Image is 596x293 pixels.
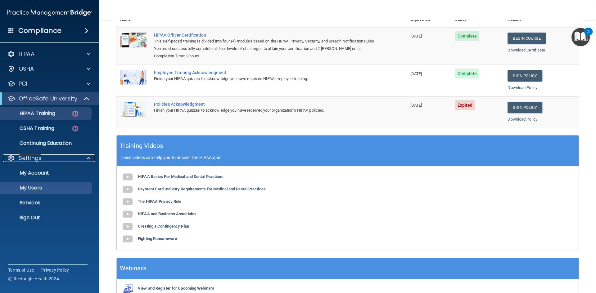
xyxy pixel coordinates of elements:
[508,85,537,90] a: Download Policy
[451,12,504,27] th: Status
[508,70,542,82] a: Sign Policy
[19,154,42,162] p: Settings
[7,154,90,162] a: Settings
[4,200,89,206] p: Services
[41,267,69,273] a: Privacy Policy
[455,100,475,110] span: Expired
[455,31,480,41] span: Complete
[508,48,545,52] a: Download Certificate
[7,50,90,58] a: HIPAA
[138,236,177,241] b: Fighting Ransomware
[508,102,542,113] a: Sign Policy
[154,38,376,52] div: This self-paced training is divided into four (4) modules based on the HIPAA, Privacy, Security, ...
[121,208,134,220] img: gray_youtube_icon.38fcd6cc.png
[504,12,579,27] th: Actions
[4,110,55,117] p: HIPAA Training
[8,276,59,282] span: Ⓒ Rectangle Health 2024
[121,196,134,208] img: gray_youtube_icon.38fcd6cc.png
[410,34,422,38] span: [DATE]
[154,52,376,60] div: Completion Time: 2 hours
[138,286,214,291] b: View and Register for Upcoming Webinars
[138,174,223,179] b: HIPAA Basics For Medical and Dental Practices
[71,110,79,118] img: danger-circle.6113f641.png
[138,224,189,229] b: Creating a Contingency Plan
[410,71,422,76] span: [DATE]
[19,80,27,87] p: PCI
[508,117,537,122] a: Download Policy
[138,211,196,216] b: HIPAA and Business Associates
[7,7,92,19] img: PMB logo
[116,12,150,27] th: Name
[4,215,89,221] p: Sign Out
[121,183,134,196] img: gray_youtube_icon.38fcd6cc.png
[19,65,34,73] p: OSHA
[120,140,163,151] h5: Training Videos
[587,32,589,40] div: 2
[120,155,576,160] p: These videos can help you to answer the HIPAA quiz
[19,95,77,102] p: OfficeSafe University
[121,220,134,233] img: gray_youtube_icon.38fcd6cc.png
[4,140,89,146] p: Continuing Education
[455,69,480,78] span: Complete
[4,170,89,176] p: My Account
[7,95,90,102] a: OfficeSafe University
[18,26,61,35] h4: Compliance
[138,187,266,191] b: Payment Card Industry Requirements for Medical and Dental Practices
[154,107,376,114] div: Finish your HIPAA quizzes to acknowledge you have received your organization’s HIPAA policies.
[154,102,376,107] div: Policies Acknowledgment
[410,103,422,108] span: [DATE]
[138,199,181,204] b: The HIPAA Privacy Rule
[8,267,34,273] a: Terms of Use
[120,263,146,274] h5: Webinars
[154,75,376,82] div: Finish your HIPAA quizzes to acknowledge you have received HIPAA employee training.
[19,50,34,58] p: HIPAA
[571,28,590,46] button: Open Resource Center, 2 new notifications
[71,125,79,132] img: danger-circle.6113f641.png
[121,171,134,183] img: gray_youtube_icon.38fcd6cc.png
[154,70,376,75] div: Employee Training Acknowledgment
[508,33,545,44] a: Begin Course
[7,65,90,73] a: OSHA
[154,33,376,38] a: HIPAA Officer Certification
[4,125,54,131] p: OSHA Training
[121,233,134,245] img: gray_youtube_icon.38fcd6cc.png
[407,12,451,27] th: Expires On
[7,80,90,87] a: PCI
[4,185,89,191] p: My Users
